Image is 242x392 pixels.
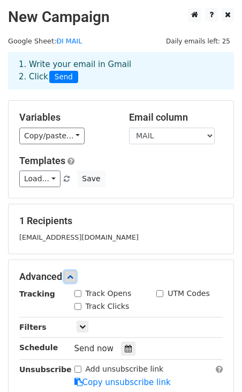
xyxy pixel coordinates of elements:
label: UTM Codes [168,288,209,299]
a: Copy unsubscribe link [74,378,171,387]
strong: Filters [19,323,47,331]
label: Track Clicks [86,301,130,312]
span: Send now [74,344,114,353]
a: Daily emails left: 25 [162,37,234,45]
a: Templates [19,155,65,166]
button: Save [77,171,105,187]
div: 1. Write your email in Gmail 2. Click [11,58,231,83]
a: ĐI MAIL [56,37,82,45]
h5: 1 Recipients [19,215,223,227]
strong: Unsubscribe [19,365,72,374]
small: [EMAIL_ADDRESS][DOMAIN_NAME] [19,233,139,241]
label: Track Opens [86,288,132,299]
label: Add unsubscribe link [86,364,164,375]
h5: Email column [129,112,223,123]
small: Google Sheet: [8,37,82,45]
iframe: Chat Widget [188,341,242,392]
h2: New Campaign [8,8,234,26]
span: Send [49,71,78,84]
a: Load... [19,171,61,187]
a: Copy/paste... [19,128,85,144]
h5: Variables [19,112,113,123]
strong: Tracking [19,290,55,298]
strong: Schedule [19,343,58,352]
span: Daily emails left: 25 [162,35,234,47]
h5: Advanced [19,271,223,283]
div: Tiện ích trò chuyện [188,341,242,392]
